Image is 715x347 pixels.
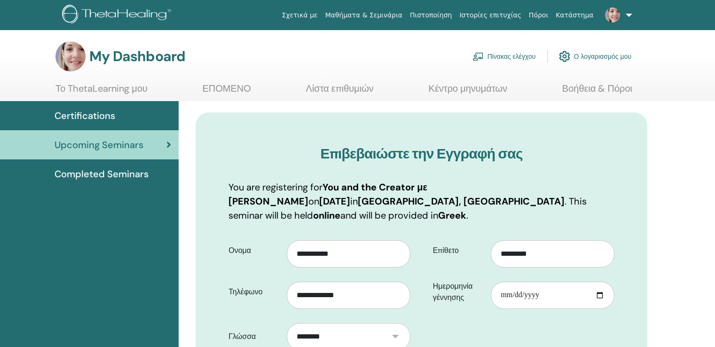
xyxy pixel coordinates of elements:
[55,83,148,101] a: Το ThetaLearning μου
[472,46,536,67] a: Πίνακας ελέγχου
[429,83,508,101] a: Κέντρο μηνυμάτων
[319,195,350,207] b: [DATE]
[228,181,427,207] b: You and the Creator με [PERSON_NAME]
[55,41,86,71] img: default.jpg
[406,7,456,24] a: Πιστοποίηση
[228,145,614,162] h3: Επιβεβαιώστε την Εγγραφή σας
[426,277,491,307] label: Ημερομηνία γέννησης
[55,167,149,181] span: Completed Seminars
[306,83,374,101] a: Λίστα επιθυμιών
[472,52,484,61] img: chalkboard-teacher.svg
[605,8,620,23] img: default.jpg
[322,7,406,24] a: Μαθήματα & Σεμινάρια
[559,48,570,64] img: cog.svg
[313,209,340,221] b: online
[221,328,287,346] label: Γλώσσα
[62,5,174,26] img: logo.png
[221,242,287,260] label: Ονομα
[89,48,185,65] h3: My Dashboard
[228,180,614,222] p: You are registering for on in . This seminar will be held and will be provided in .
[438,209,466,221] b: Greek
[55,138,143,152] span: Upcoming Seminars
[278,7,322,24] a: Σχετικά με
[426,242,491,260] label: Επίθετο
[559,46,631,67] a: Ο λογαριασμός μου
[562,83,632,101] a: Βοήθεια & Πόροι
[358,195,565,207] b: [GEOGRAPHIC_DATA], [GEOGRAPHIC_DATA]
[221,283,287,301] label: Τηλέφωνο
[552,7,597,24] a: Κατάστημα
[55,109,115,123] span: Certifications
[525,7,552,24] a: Πόροι
[202,83,251,101] a: ΕΠΟΜΕΝΟ
[456,7,525,24] a: Ιστορίες επιτυχίας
